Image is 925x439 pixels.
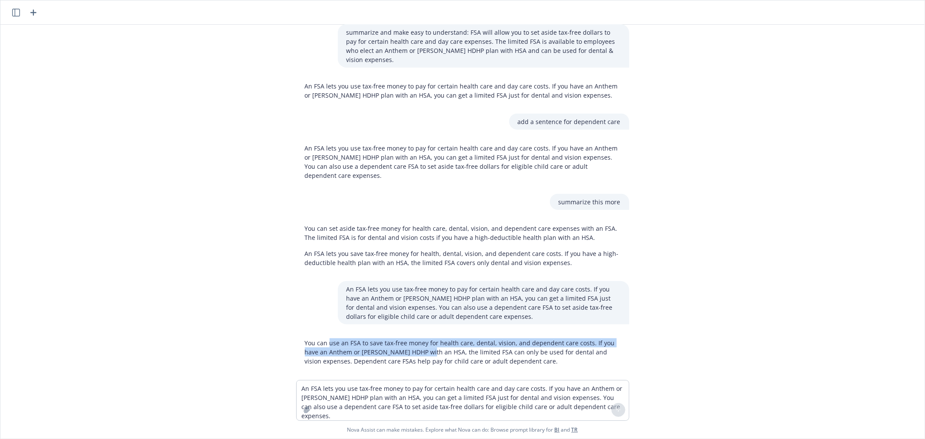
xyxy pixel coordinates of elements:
span: Nova Assist can make mistakes. Explore what Nova can do: Browse prompt library for and [4,421,921,439]
p: You can use an FSA to save tax-free money for health care, dental, vision, and dependent care cos... [305,338,621,366]
p: You can set aside tax-free money for health care, dental, vision, and dependent care expenses wit... [305,224,621,242]
p: An FSA lets you use tax-free money to pay for certain health care and day care costs. If you have... [305,82,621,100]
p: summarize and make easy to understand: FSA will allow you to set aside tax-free dollars to pay fo... [346,28,621,64]
p: An FSA lets you save tax-free money for health, dental, vision, and dependent care costs. If you ... [305,249,621,267]
p: An FSA lets you use tax-free money to pay for certain health care and day care costs. If you have... [305,144,621,180]
a: TR [572,426,578,433]
p: summarize this more [559,197,621,206]
p: add a sentence for dependent care [518,117,621,126]
a: BI [555,426,560,433]
p: An FSA lets you use tax-free money to pay for certain health care and day care costs. If you have... [346,285,621,321]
